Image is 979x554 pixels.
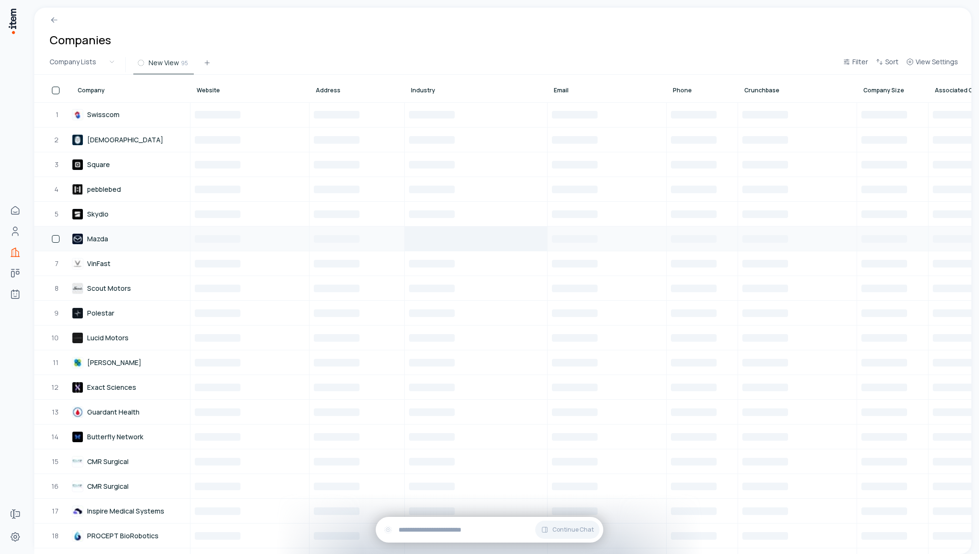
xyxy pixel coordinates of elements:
img: Square [72,159,83,170]
span: 95 [181,59,188,67]
span: Filter [852,57,868,67]
span: 8 [55,284,60,293]
span: Industry [411,87,435,94]
a: Scout Motors [72,277,190,300]
span: 14 [51,432,60,442]
a: Agents [6,285,25,304]
span: 13 [52,407,60,417]
span: Company Size [863,87,904,94]
a: Forms [6,505,25,524]
a: Companies [6,243,25,262]
a: VinFast [72,252,190,275]
span: 16 [51,482,60,491]
button: New View95 [133,57,194,74]
th: Crunchbase [738,75,857,102]
span: 18 [52,531,60,541]
a: CMR Surgical [72,450,190,473]
span: 1 [56,110,60,119]
img: VinFast [72,258,83,269]
a: [DEMOGRAPHIC_DATA] [72,128,190,151]
a: pebblebed [72,178,190,201]
span: Company [78,87,105,94]
img: Polestar [72,307,83,319]
span: Address [316,87,340,94]
img: Mazda [72,233,83,245]
h1: Companies [50,32,111,48]
button: Sort [872,56,902,73]
span: Email [554,87,569,94]
img: Inspire Medical Systems [72,505,83,517]
th: Industry [405,75,548,102]
span: 12 [51,383,60,392]
span: 5 [55,209,60,219]
img: Natera [72,357,83,368]
span: New View [149,58,179,68]
span: 7 [55,259,60,268]
a: Butterfly Network [72,425,190,448]
a: Settings [6,527,25,546]
span: Website [197,87,220,94]
span: 3 [55,160,60,169]
img: Skydio [72,208,83,220]
a: Exact Sciences [72,376,190,399]
span: View Settings [916,57,958,67]
a: Home [6,201,25,220]
span: 17 [52,506,60,516]
th: Phone [667,75,738,102]
img: Samsara [72,134,83,146]
span: 10 [51,333,60,343]
button: Filter [839,56,872,73]
img: Guardant Health [72,406,83,418]
a: Contacts [6,222,25,241]
a: [PERSON_NAME] [72,351,190,374]
a: Lucid Motors [72,326,190,349]
span: 15 [52,457,60,466]
th: Email [548,75,667,102]
span: 11 [53,358,60,367]
img: CMR Surgical [72,456,83,467]
th: Website [190,75,310,102]
button: View Settings [902,56,962,73]
button: Continue Chat [535,521,599,539]
img: Swisscom [72,109,83,120]
th: Address [310,75,405,102]
th: Company Size [857,75,929,102]
img: Butterfly Network [72,431,83,443]
a: Swisscom [72,103,190,127]
div: Continue Chat [376,517,603,543]
img: CMR Surgical [72,481,83,492]
a: PROCEPT BioRobotics [72,524,190,547]
a: Square [72,153,190,176]
a: Polestar [72,301,190,325]
img: Item Brain Logo [8,8,17,35]
img: PROCEPT BioRobotics [72,530,83,542]
a: CMR Surgical [72,475,190,498]
img: Scout Motors [72,283,83,294]
span: 2 [54,135,60,145]
img: Exact Sciences [72,382,83,393]
a: Mazda [72,227,190,250]
a: deals [6,264,25,283]
a: Guardant Health [72,400,190,424]
span: Phone [673,87,692,94]
a: Inspire Medical Systems [72,499,190,523]
span: Sort [885,57,899,67]
a: Skydio [72,202,190,226]
span: Continue Chat [552,526,594,534]
span: 9 [54,308,60,318]
span: Crunchbase [744,87,779,94]
img: pebblebed [72,184,83,195]
span: 4 [54,185,60,194]
img: Lucid Motors [72,332,83,344]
